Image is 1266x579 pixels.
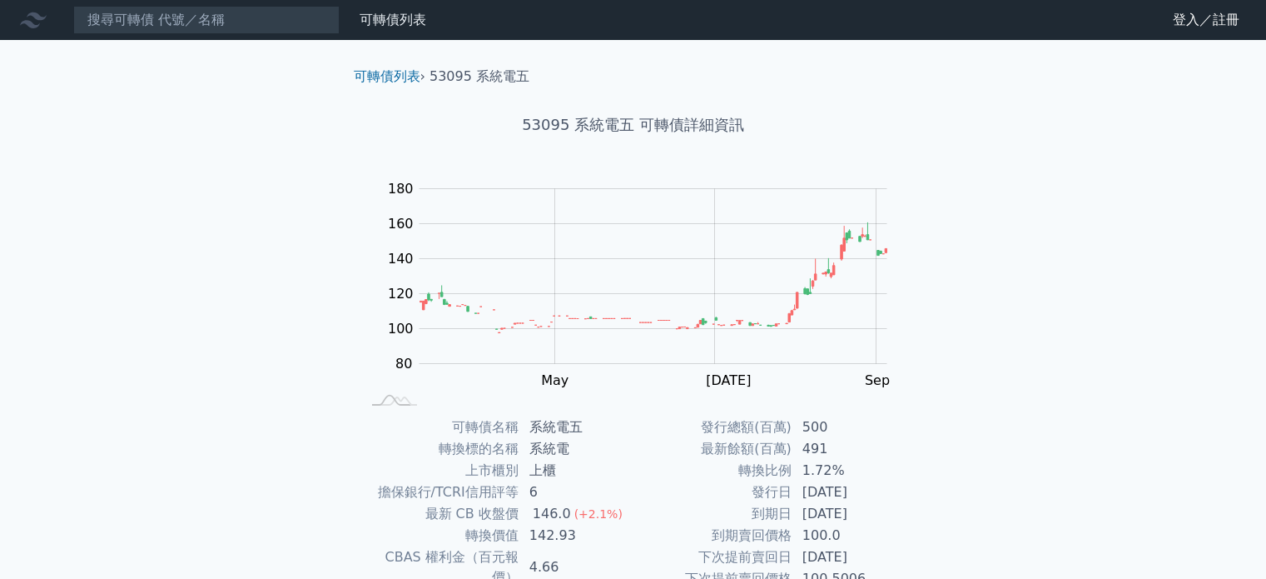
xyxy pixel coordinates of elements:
td: 擔保銀行/TCRI信用評等 [360,482,519,503]
li: 53095 系統電五 [429,67,529,87]
td: 上櫃 [519,460,633,482]
a: 可轉債列表 [354,68,420,84]
div: 146.0 [529,504,574,524]
td: 1.72% [792,460,906,482]
tspan: 160 [388,216,414,232]
td: 系統電五 [519,417,633,438]
td: [DATE] [792,503,906,525]
tspan: Sep [865,372,890,388]
td: 發行日 [633,482,792,503]
tspan: 180 [388,181,414,197]
td: 轉換標的名稱 [360,438,519,460]
span: (+2.1%) [574,507,623,521]
a: 可轉債列表 [360,12,426,27]
tspan: [DATE] [706,372,751,388]
td: 到期賣回價格 [633,525,792,547]
input: 搜尋可轉債 代號／名稱 [73,6,340,34]
td: 最新 CB 收盤價 [360,503,519,525]
td: 500 [792,417,906,438]
tspan: May [541,372,568,388]
td: [DATE] [792,547,906,568]
td: 最新餘額(百萬) [633,438,792,460]
td: 系統電 [519,438,633,460]
tspan: 100 [388,321,414,337]
li: › [354,67,425,87]
h1: 53095 系統電五 可轉債詳細資訊 [340,113,926,137]
td: 491 [792,438,906,460]
td: 上市櫃別 [360,460,519,482]
tspan: 140 [388,251,414,267]
td: 轉換比例 [633,460,792,482]
tspan: 120 [388,286,414,302]
a: 登入／註冊 [1159,7,1253,33]
td: 142.93 [519,525,633,547]
td: 100.0 [792,525,906,547]
td: 可轉債名稱 [360,417,519,438]
td: 轉換價值 [360,525,519,547]
td: 發行總額(百萬) [633,417,792,438]
td: 6 [519,482,633,503]
td: [DATE] [792,482,906,503]
g: Chart [379,181,911,422]
tspan: 80 [395,356,412,372]
td: 下次提前賣回日 [633,547,792,568]
td: 到期日 [633,503,792,525]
